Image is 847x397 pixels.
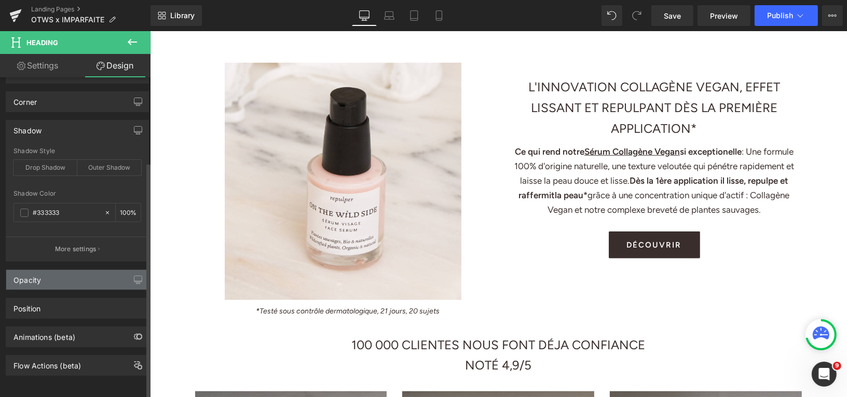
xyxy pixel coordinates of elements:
[434,115,530,126] a: Sérum Collagène Vegan
[55,244,97,254] p: More settings
[31,5,151,13] a: Landing Pages
[602,5,622,26] button: Undo
[170,11,195,20] span: Library
[402,5,427,26] a: Tablet
[13,298,40,313] div: Position
[33,207,99,218] input: Color
[427,5,452,26] a: Mobile
[812,362,837,387] iframe: Intercom live chat
[77,54,153,77] a: Design
[13,147,141,155] div: Shadow Style
[459,200,550,227] a: DÉCOUVRIR
[6,237,148,261] button: More settings
[477,200,532,227] span: DÉCOUVRIR
[13,355,81,370] div: Flow Actions (beta)
[755,5,818,26] button: Publish
[13,270,41,284] div: Opacity
[698,5,750,26] a: Preview
[31,16,104,24] span: OTWS x IMPARFAITE
[664,10,681,21] span: Save
[377,5,402,26] a: Laptop
[369,144,639,169] strong: Dès la 1ère application il lisse, repulpe et raffermit
[151,5,202,26] a: New Library
[405,159,438,169] strong: la peau*
[767,11,793,20] span: Publish
[352,5,377,26] a: Desktop
[378,48,630,104] span: L'INNOVATION COLLAGÈNE VEGAN, EFFET LISSANT ET REPULPANT DÈS LA PREMIÈRE APPLICATION*
[116,203,141,222] div: %
[13,327,75,341] div: Animations (beta)
[626,5,647,26] button: Redo
[13,120,42,135] div: Shadow
[106,276,290,284] i: Testé sous contrôle dermatologique, 21 jours, 20 sujets
[362,113,647,186] h1: : Une formule 100% d'origine naturelle, une texture veloutée qui pénétre rapidement et laisse la ...
[13,92,37,106] div: Corner
[365,115,592,126] strong: Ce qui rend notre si exceptionelle
[77,160,141,175] div: Outer Shadow
[710,10,738,21] span: Preview
[26,38,58,47] span: Heading
[13,190,141,197] div: Shadow Color
[13,160,77,175] div: Drop Shadow
[822,5,843,26] button: More
[833,362,841,370] span: 9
